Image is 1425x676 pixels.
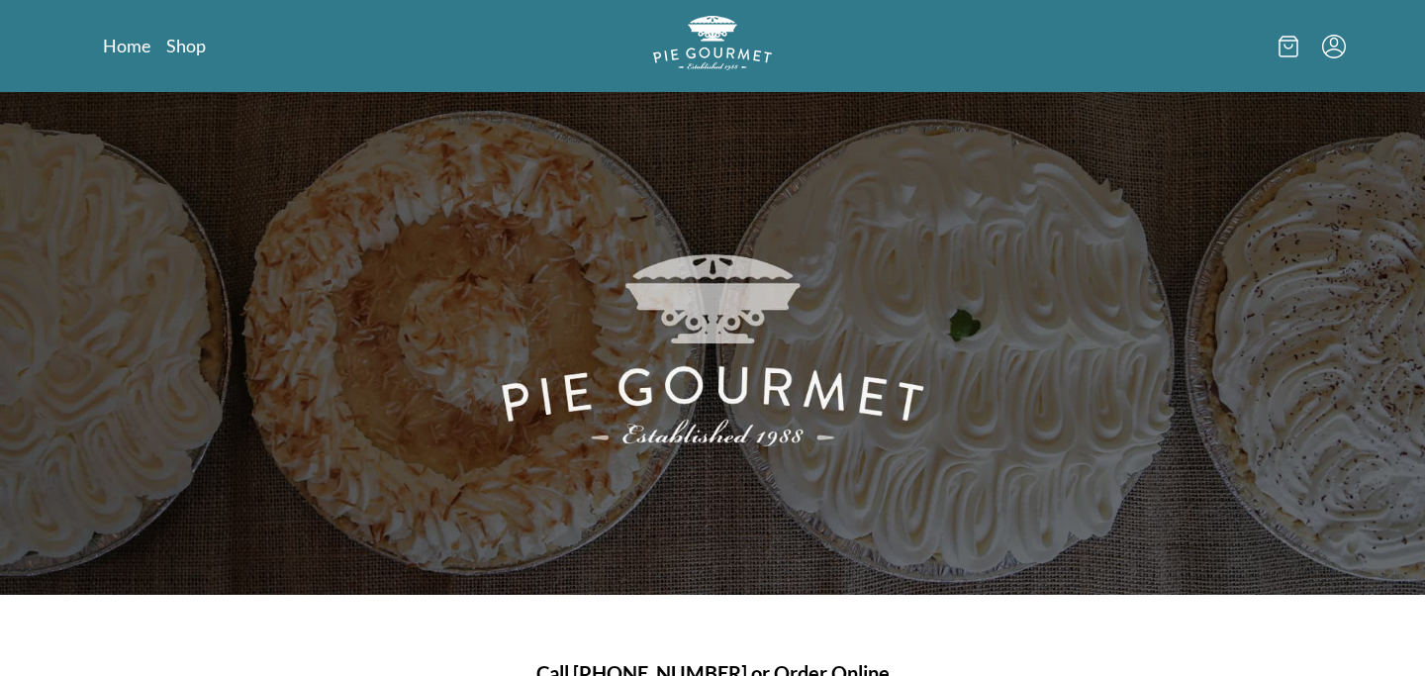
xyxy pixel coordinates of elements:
[166,34,206,57] a: Shop
[103,34,150,57] a: Home
[653,16,772,70] img: logo
[653,16,772,76] a: Logo
[1322,35,1346,58] button: Menu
